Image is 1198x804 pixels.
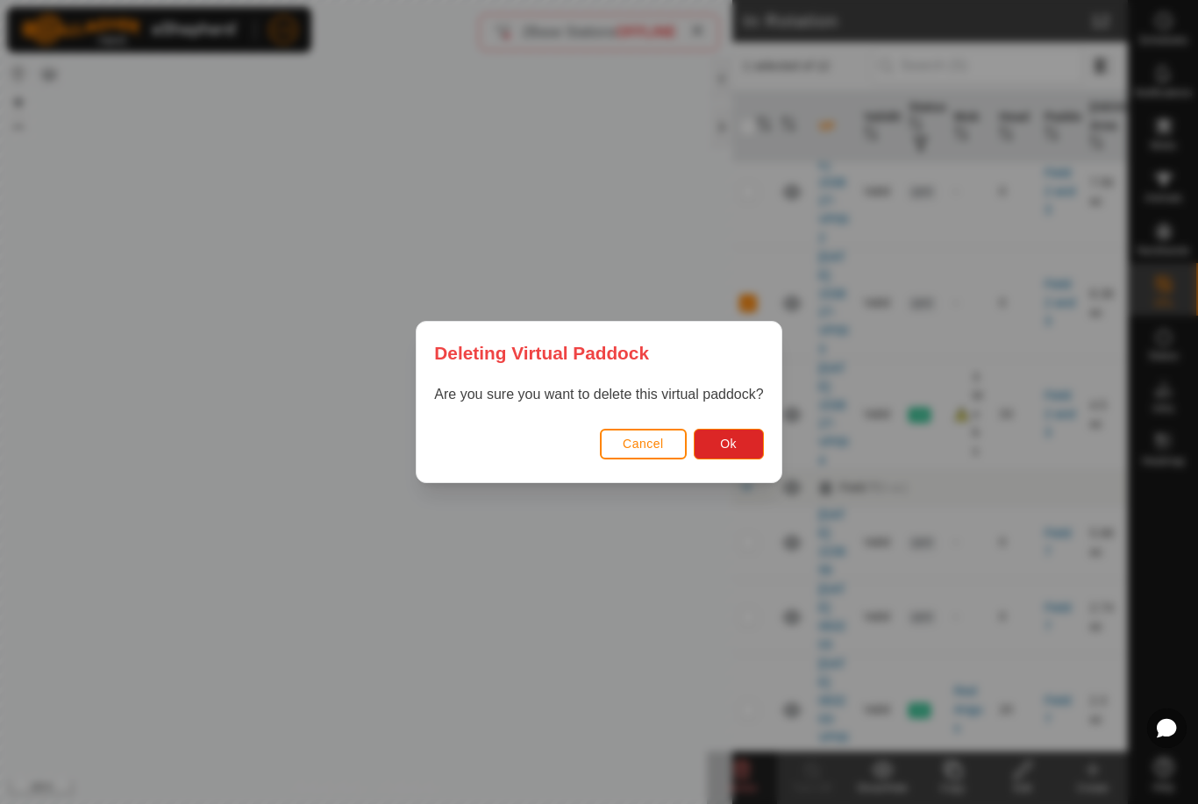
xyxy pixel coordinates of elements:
[600,429,687,459] button: Cancel
[434,384,763,405] p: Are you sure you want to delete this virtual paddock?
[434,339,649,366] span: Deleting Virtual Paddock
[694,429,764,459] button: Ok
[720,437,737,451] span: Ok
[623,437,664,451] span: Cancel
